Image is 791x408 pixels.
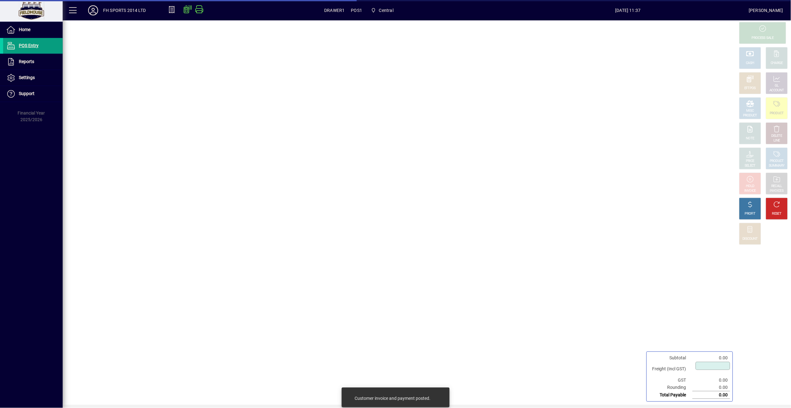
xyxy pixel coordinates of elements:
div: EFTPOS [745,86,756,91]
td: Freight (Incl GST) [649,362,693,377]
span: [DATE] 11:37 [507,5,749,15]
button: Profile [83,5,103,16]
span: POS Entry [19,43,39,48]
div: MISC [746,109,754,113]
div: HOLD [746,184,754,189]
span: Settings [19,75,35,80]
div: PRODUCT [770,111,784,116]
div: DISCOUNT [743,237,758,241]
td: Subtotal [649,354,693,362]
div: ACCOUNT [770,88,784,93]
span: POS1 [351,5,362,15]
td: Total Payable [649,391,693,399]
td: GST [649,377,693,384]
td: Rounding [649,384,693,391]
div: SUMMARY [769,164,785,168]
td: 0.00 [693,391,730,399]
a: Support [3,86,63,102]
a: Settings [3,70,63,86]
div: PROCESS SALE [752,36,774,40]
div: GL [775,83,779,88]
a: Reports [3,54,63,70]
a: Home [3,22,63,38]
div: RESET [772,212,782,216]
span: Home [19,27,30,32]
div: INVOICE [744,189,756,193]
span: Central [379,5,393,15]
div: PRICE [746,159,755,164]
span: DRAWER1 [324,5,345,15]
div: PROFIT [745,212,756,216]
div: Customer invoice and payment posted. [355,395,430,401]
div: LINE [774,138,780,143]
div: FH SPORTS 2014 LTD [103,5,146,15]
div: CHARGE [771,61,783,66]
div: [PERSON_NAME] [749,5,783,15]
div: INVOICES [770,189,783,193]
span: Central [368,5,396,16]
div: SELECT [745,164,756,168]
td: 0.00 [693,354,730,362]
span: Support [19,91,34,96]
span: Reports [19,59,34,64]
div: RECALL [772,184,783,189]
div: PRODUCT [770,159,784,164]
div: CASH [746,61,754,66]
div: NOTE [746,136,754,141]
div: PRODUCT [743,113,757,118]
td: 0.00 [693,384,730,391]
div: DELETE [772,134,782,138]
td: 0.00 [693,377,730,384]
